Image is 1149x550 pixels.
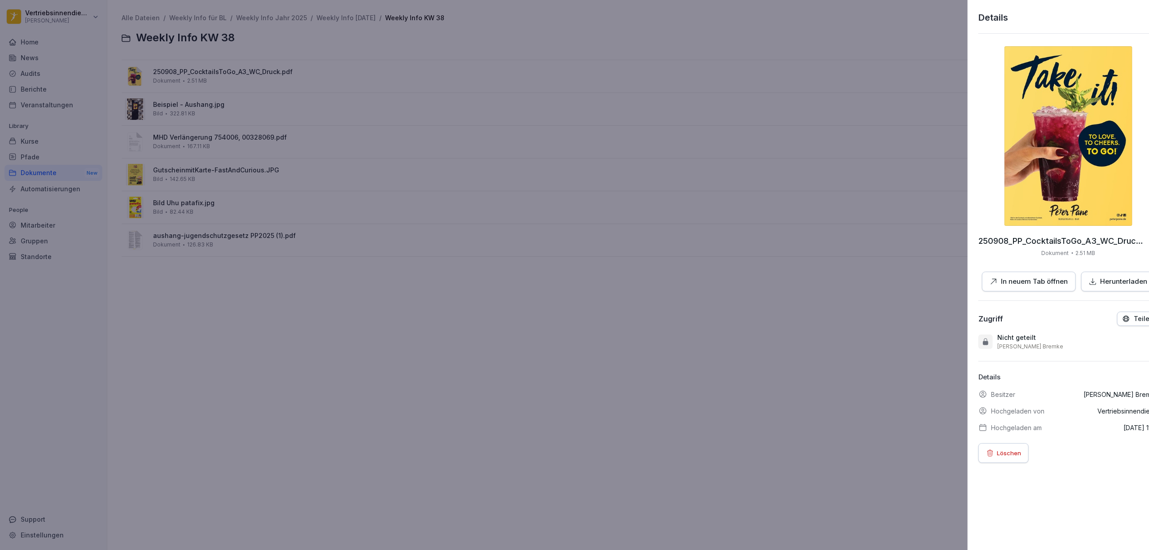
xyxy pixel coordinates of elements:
[991,390,1015,399] p: Besitzer
[991,406,1044,416] p: Hochgeladen von
[1100,277,1147,287] p: Herunterladen
[1001,277,1068,287] p: In neuem Tab öffnen
[1004,46,1132,226] img: thumbnail
[1041,249,1069,257] p: Dokument
[978,443,1029,463] button: Löschen
[978,237,1147,246] p: 250908_PP_CocktailsToGo_A3_WC_Druck.pdf
[997,333,1036,342] p: Nicht geteilt
[978,314,1003,323] div: Zugriff
[997,448,1021,458] p: Löschen
[1075,249,1095,257] p: 2.51 MB
[991,423,1042,432] p: Hochgeladen am
[997,343,1063,350] p: [PERSON_NAME] Bremke
[982,272,1075,292] button: In neuem Tab öffnen
[978,11,1008,24] p: Details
